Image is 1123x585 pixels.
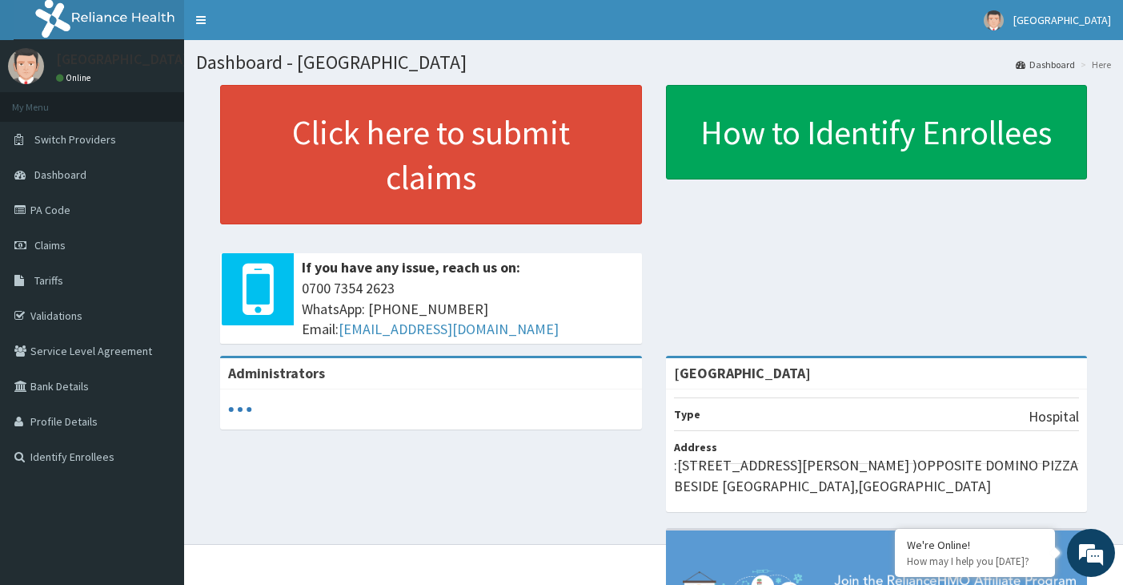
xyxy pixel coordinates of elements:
[228,397,252,422] svg: audio-loading
[34,238,66,252] span: Claims
[339,320,559,338] a: [EMAIL_ADDRESS][DOMAIN_NAME]
[8,48,44,84] img: User Image
[196,52,1111,73] h1: Dashboard - [GEOGRAPHIC_DATA]
[56,52,188,67] p: [GEOGRAPHIC_DATA]
[34,167,86,182] span: Dashboard
[56,72,94,83] a: Online
[674,440,717,454] b: Address
[302,258,520,276] b: If you have any issue, reach us on:
[302,278,634,340] span: 0700 7354 2623 WhatsApp: [PHONE_NUMBER] Email:
[228,364,325,382] b: Administrators
[666,85,1088,180] a: How to Identify Enrollees
[1077,58,1111,71] li: Here
[34,273,63,288] span: Tariffs
[34,132,116,147] span: Switch Providers
[984,10,1004,30] img: User Image
[674,455,1080,496] p: :[STREET_ADDRESS][PERSON_NAME] )OPPOSITE DOMINO PIZZA BESIDE [GEOGRAPHIC_DATA],[GEOGRAPHIC_DATA]
[674,364,811,382] strong: [GEOGRAPHIC_DATA]
[1029,406,1079,427] p: Hospital
[907,555,1043,568] p: How may I help you today?
[1013,13,1111,27] span: [GEOGRAPHIC_DATA]
[674,407,700,422] b: Type
[220,85,642,224] a: Click here to submit claims
[907,538,1043,552] div: We're Online!
[1016,58,1075,71] a: Dashboard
